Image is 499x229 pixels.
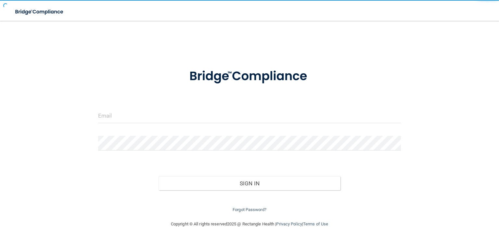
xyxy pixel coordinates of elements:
[303,222,328,226] a: Terms of Use
[98,108,401,123] input: Email
[276,222,302,226] a: Privacy Policy
[233,207,266,212] a: Forgot Password?
[159,176,340,191] button: Sign In
[10,5,70,19] img: bridge_compliance_login_screen.278c3ca4.svg
[176,60,323,93] img: bridge_compliance_login_screen.278c3ca4.svg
